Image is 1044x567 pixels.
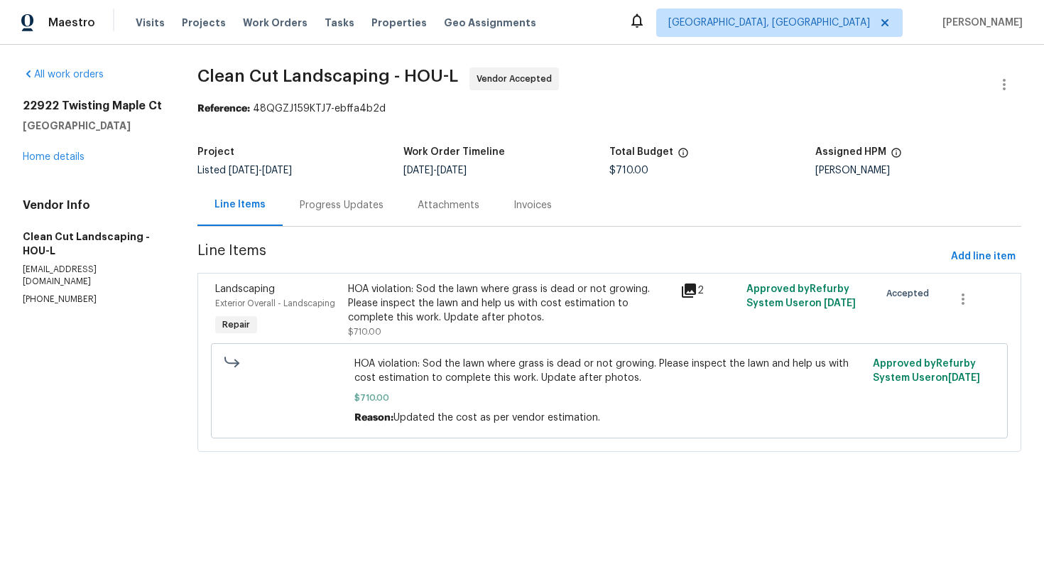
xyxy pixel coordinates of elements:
p: [EMAIL_ADDRESS][DOMAIN_NAME] [23,264,163,288]
p: [PHONE_NUMBER] [23,293,163,306]
button: Add line item [945,244,1021,270]
h4: Vendor Info [23,198,163,212]
span: [DATE] [262,166,292,175]
h2: 22922 Twisting Maple Ct [23,99,163,113]
span: Updated the cost as per vendor estimation. [393,413,600,423]
span: The total cost of line items that have been proposed by Opendoor. This sum includes line items th... [678,147,689,166]
div: Progress Updates [300,198,384,212]
span: Properties [371,16,427,30]
div: Line Items [214,198,266,212]
h5: [GEOGRAPHIC_DATA] [23,119,163,133]
span: Geo Assignments [444,16,536,30]
div: [PERSON_NAME] [815,166,1021,175]
span: Accepted [886,286,935,301]
span: Tasks [325,18,354,28]
h5: Work Order Timeline [403,147,505,157]
div: HOA violation: Sod the lawn where grass is dead or not growing. Please inspect the lawn and help ... [348,282,671,325]
span: [DATE] [229,166,259,175]
span: - [229,166,292,175]
span: [DATE] [824,298,856,308]
span: [DATE] [948,373,980,383]
span: Add line item [951,248,1016,266]
div: Attachments [418,198,479,212]
span: Visits [136,16,165,30]
span: Line Items [197,244,945,270]
span: [GEOGRAPHIC_DATA], [GEOGRAPHIC_DATA] [668,16,870,30]
div: 2 [680,282,738,299]
div: Invoices [513,198,552,212]
span: Work Orders [243,16,308,30]
h5: Project [197,147,234,157]
h5: Total Budget [609,147,673,157]
span: [PERSON_NAME] [937,16,1023,30]
span: - [403,166,467,175]
a: Home details [23,152,85,162]
span: $710.00 [348,328,381,336]
span: Vendor Accepted [477,72,558,86]
span: Listed [197,166,292,175]
span: The hpm assigned to this work order. [891,147,902,166]
h5: Clean Cut Landscaping - HOU-L [23,229,163,258]
span: Reason: [354,413,393,423]
a: All work orders [23,70,104,80]
span: Approved by Refurby System User on [746,284,856,308]
span: Maestro [48,16,95,30]
span: $710.00 [354,391,864,405]
b: Reference: [197,104,250,114]
div: 48QGZJ159KTJ7-ebffa4b2d [197,102,1021,116]
span: Clean Cut Landscaping - HOU-L [197,67,458,85]
span: $710.00 [609,166,648,175]
span: [DATE] [403,166,433,175]
span: HOA violation: Sod the lawn where grass is dead or not growing. Please inspect the lawn and help ... [354,357,864,385]
span: Projects [182,16,226,30]
h5: Assigned HPM [815,147,886,157]
span: Exterior Overall - Landscaping [215,299,335,308]
span: Landscaping [215,284,275,294]
span: Approved by Refurby System User on [873,359,980,383]
span: [DATE] [437,166,467,175]
span: Repair [217,318,256,332]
